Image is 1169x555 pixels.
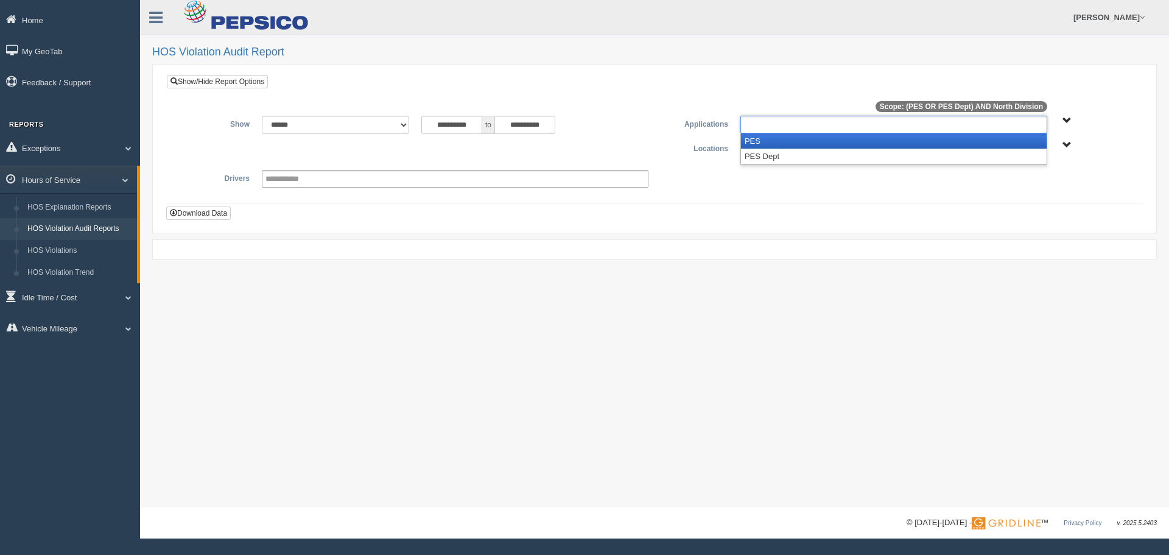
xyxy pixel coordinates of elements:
[166,207,231,220] button: Download Data
[22,262,137,284] a: HOS Violation Trend
[1064,520,1101,526] a: Privacy Policy
[176,170,256,185] label: Drivers
[22,197,137,219] a: HOS Explanation Reports
[22,240,137,262] a: HOS Violations
[22,218,137,240] a: HOS Violation Audit Reports
[167,75,268,88] a: Show/Hide Report Options
[907,517,1157,529] div: © [DATE]-[DATE] - ™
[741,149,1047,164] li: PES Dept
[655,140,734,155] label: Locations
[176,116,256,130] label: Show
[152,46,1157,58] h2: HOS Violation Audit Report
[741,133,1047,149] li: PES
[972,517,1041,529] img: Gridline
[655,116,734,130] label: Applications
[1117,520,1157,526] span: v. 2025.5.2403
[482,116,494,134] span: to
[876,101,1047,112] span: Scope: (PES OR PES Dept) AND North Division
